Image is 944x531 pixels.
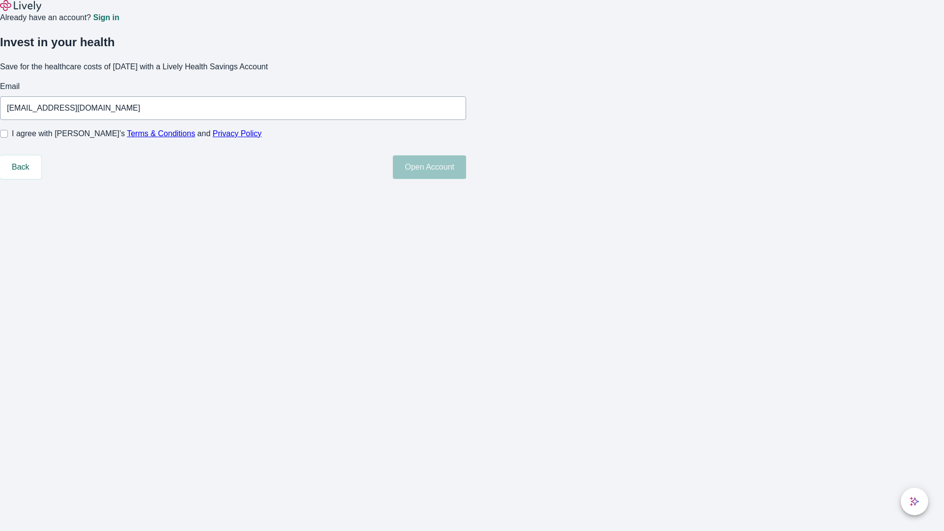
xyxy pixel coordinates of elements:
a: Sign in [93,14,119,22]
button: chat [901,488,928,515]
a: Terms & Conditions [127,129,195,138]
a: Privacy Policy [213,129,262,138]
span: I agree with [PERSON_NAME]’s and [12,128,262,140]
svg: Lively AI Assistant [910,497,919,506]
